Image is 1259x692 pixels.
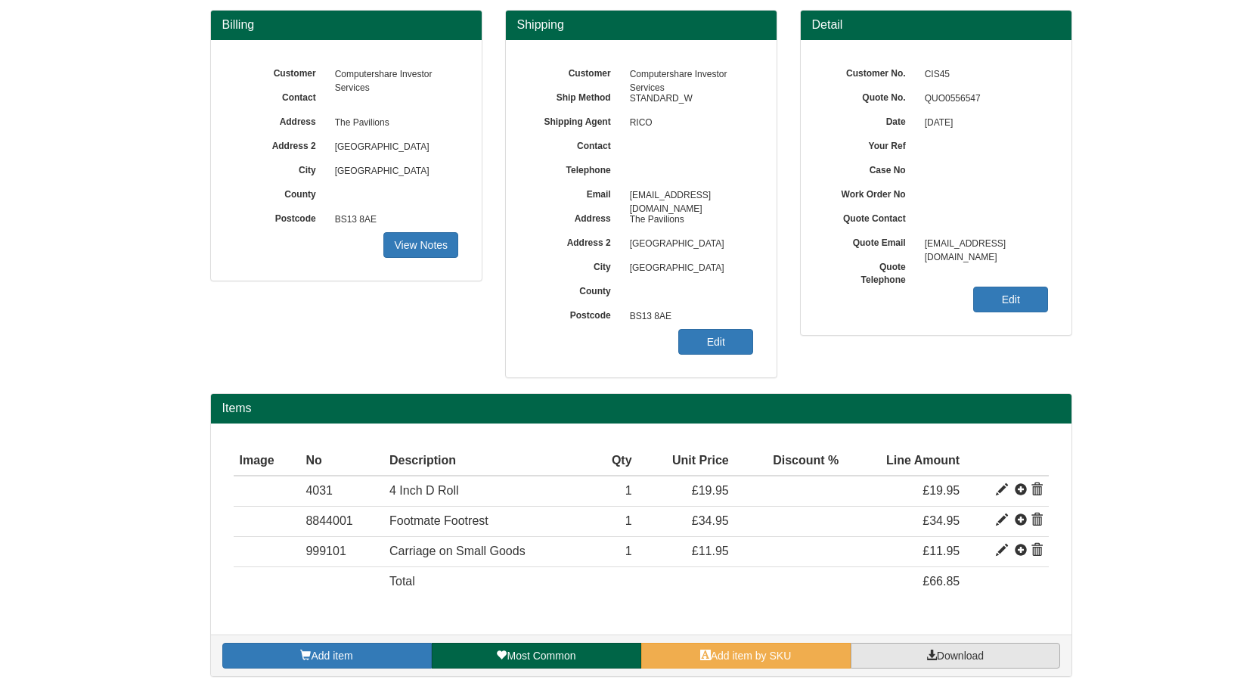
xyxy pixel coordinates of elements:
[234,160,327,177] label: City
[529,184,622,201] label: Email
[529,160,622,177] label: Telephone
[973,287,1048,312] a: Edit
[389,514,488,527] span: Footmate Footrest
[622,111,754,135] span: RICO
[529,63,622,80] label: Customer
[823,111,917,129] label: Date
[692,545,729,557] span: £11.95
[917,111,1049,135] span: [DATE]
[383,446,592,476] th: Description
[234,111,327,129] label: Address
[383,232,458,258] a: View Notes
[299,446,383,476] th: No
[692,514,729,527] span: £34.95
[234,184,327,201] label: County
[327,208,459,232] span: BS13 8AE
[851,643,1060,669] a: Download
[529,232,622,250] label: Address 2
[529,281,622,298] label: County
[622,305,754,329] span: BS13 8AE
[234,208,327,225] label: Postcode
[327,111,459,135] span: The Pavilions
[917,63,1049,87] span: CIS45
[389,545,526,557] span: Carriage on Small Goods
[917,87,1049,111] span: QUO0556547
[735,446,845,476] th: Discount %
[389,484,459,497] span: 4 Inch D Roll
[222,402,1060,415] h2: Items
[678,329,753,355] a: Edit
[937,650,984,662] span: Download
[529,111,622,129] label: Shipping Agent
[622,232,754,256] span: [GEOGRAPHIC_DATA]
[917,232,1049,256] span: [EMAIL_ADDRESS][DOMAIN_NAME]
[923,545,960,557] span: £11.95
[222,18,470,32] h3: Billing
[823,135,917,153] label: Your Ref
[299,507,383,537] td: 8844001
[823,87,917,104] label: Quote No.
[327,135,459,160] span: [GEOGRAPHIC_DATA]
[529,135,622,153] label: Contact
[234,87,327,104] label: Contact
[529,305,622,322] label: Postcode
[923,575,960,588] span: £66.85
[592,446,637,476] th: Qty
[234,135,327,153] label: Address 2
[923,484,960,497] span: £19.95
[529,87,622,104] label: Ship Method
[529,208,622,225] label: Address
[845,446,966,476] th: Line Amount
[692,484,729,497] span: £19.95
[638,446,735,476] th: Unit Price
[622,63,754,87] span: Computershare Investor Services
[507,650,575,662] span: Most Common
[311,650,352,662] span: Add item
[299,476,383,506] td: 4031
[234,446,300,476] th: Image
[622,87,754,111] span: STANDARD_W
[622,184,754,208] span: [EMAIL_ADDRESS][DOMAIN_NAME]
[711,650,792,662] span: Add item by SKU
[622,208,754,232] span: The Pavilions
[923,514,960,527] span: £34.95
[625,514,632,527] span: 1
[625,484,632,497] span: 1
[622,256,754,281] span: [GEOGRAPHIC_DATA]
[327,63,459,87] span: Computershare Investor Services
[383,567,592,597] td: Total
[823,184,917,201] label: Work Order No
[823,232,917,250] label: Quote Email
[234,63,327,80] label: Customer
[823,256,917,287] label: Quote Telephone
[529,256,622,274] label: City
[299,537,383,567] td: 999101
[823,208,917,225] label: Quote Contact
[327,160,459,184] span: [GEOGRAPHIC_DATA]
[812,18,1060,32] h3: Detail
[823,160,917,177] label: Case No
[625,545,632,557] span: 1
[823,63,917,80] label: Customer No.
[517,18,765,32] h3: Shipping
